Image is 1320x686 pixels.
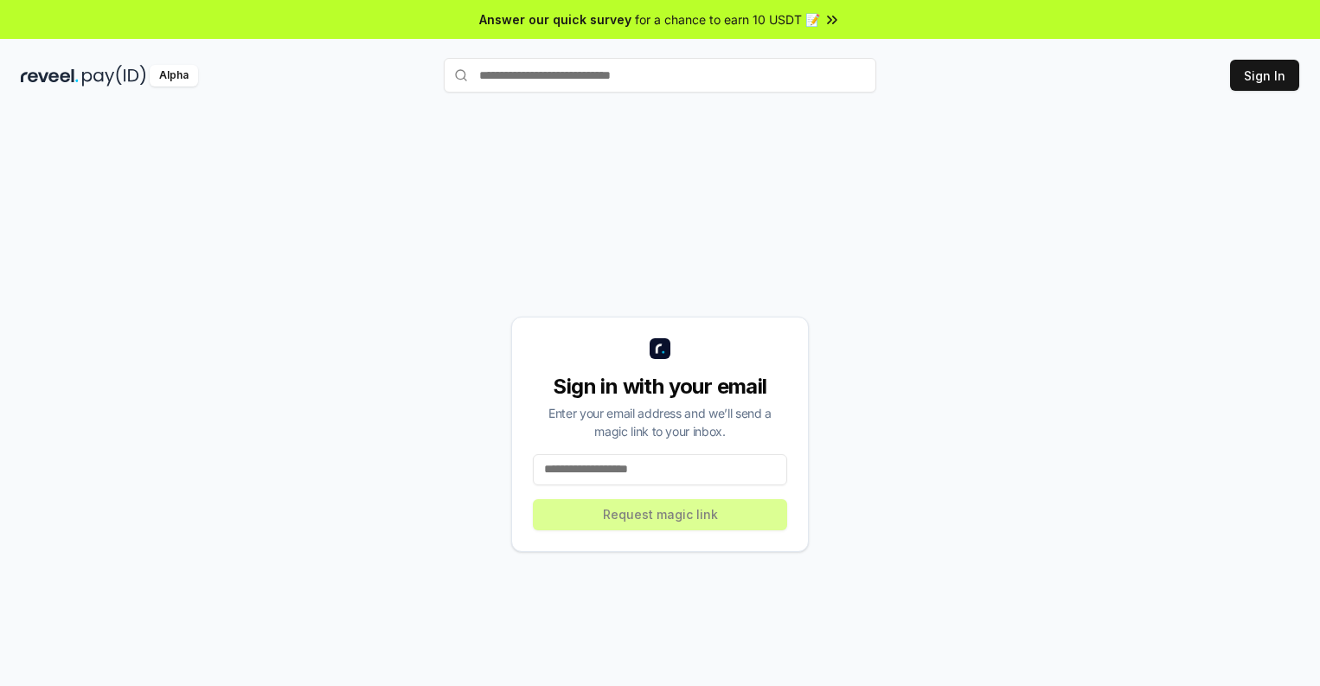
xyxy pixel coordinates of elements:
[650,338,670,359] img: logo_small
[150,65,198,87] div: Alpha
[533,404,787,440] div: Enter your email address and we’ll send a magic link to your inbox.
[21,65,79,87] img: reveel_dark
[82,65,146,87] img: pay_id
[479,10,631,29] span: Answer our quick survey
[635,10,820,29] span: for a chance to earn 10 USDT 📝
[533,373,787,401] div: Sign in with your email
[1230,60,1299,91] button: Sign In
